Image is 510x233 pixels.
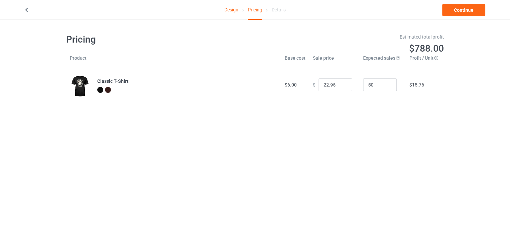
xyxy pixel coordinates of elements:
[409,82,424,88] span: $15.76
[313,82,316,88] span: $
[281,55,309,66] th: Base cost
[409,43,444,54] span: $788.00
[224,0,238,19] a: Design
[66,55,94,66] th: Product
[272,0,286,19] div: Details
[97,78,128,84] b: Classic T-Shirt
[285,82,297,88] span: $6.00
[406,55,444,66] th: Profit / Unit
[260,34,444,40] div: Estimated total profit
[66,34,250,46] h1: Pricing
[309,55,359,66] th: Sale price
[248,0,262,20] div: Pricing
[442,4,485,16] a: Continue
[359,55,406,66] th: Expected sales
